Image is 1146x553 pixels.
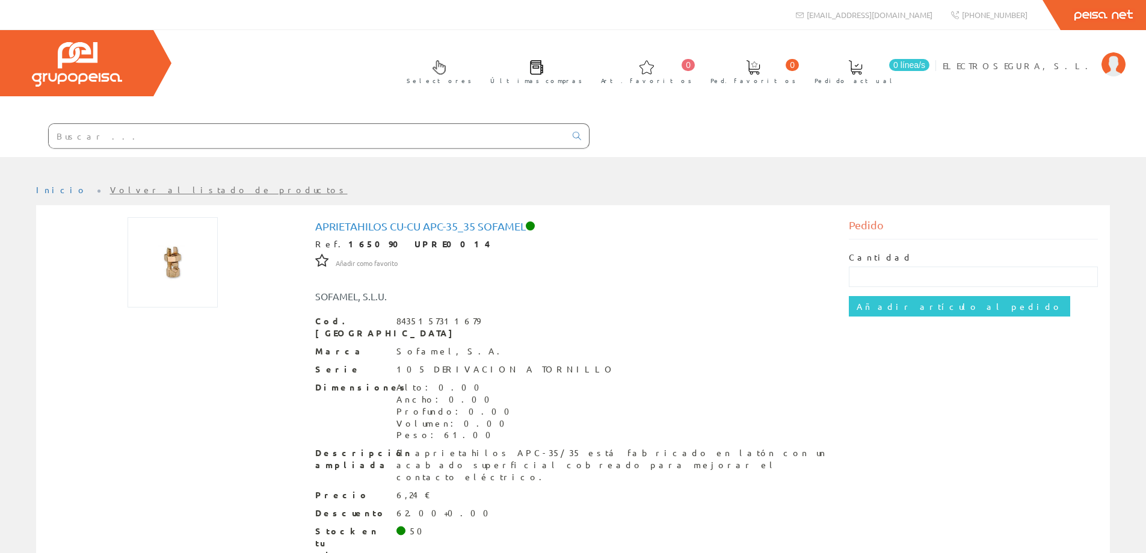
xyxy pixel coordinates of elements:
div: 62.00+0.00 [396,507,496,519]
a: Volver al listado de productos [110,184,348,195]
div: 50 [410,525,430,537]
a: Últimas compras [478,50,588,91]
span: Añadir como favorito [336,259,398,268]
div: 8435157311679 [396,315,480,327]
strong: 165090 UPRE0014 [348,238,490,249]
span: Serie [315,363,387,375]
label: Cantidad [849,252,913,264]
a: Inicio [36,184,87,195]
a: Añadir como favorito [336,257,398,268]
span: Descuento [315,507,387,519]
div: 105 DERIVACION A TORNILLO [396,363,615,375]
span: Últimas compras [490,75,582,87]
span: 0 línea/s [889,59,929,71]
a: ELECTROSEGURA, S.L. [943,50,1126,61]
span: Dimensiones [315,382,387,394]
span: Descripción ampliada [315,447,387,471]
span: Cod. [GEOGRAPHIC_DATA] [315,315,387,339]
div: El aprietahilos APC-35/35 está fabricado en latón con un acabado superficial cobreado para mejora... [396,447,831,483]
span: 0 [682,59,695,71]
span: 0 [786,59,799,71]
div: 6,24 € [396,489,431,501]
input: Añadir artículo al pedido [849,296,1070,317]
span: ELECTROSEGURA, S.L. [943,60,1095,72]
input: Buscar ... [49,124,565,148]
img: Foto artículo Aprietahilos Cu-cu Apc-35_35 Sofamel (150x150) [128,217,218,307]
div: Ref. [315,238,831,250]
div: SOFAMEL, S.L.U. [306,289,618,303]
div: Alto: 0.00 [396,382,517,394]
span: Ped. favoritos [710,75,796,87]
div: Profundo: 0.00 [396,406,517,418]
div: Peso: 61.00 [396,429,517,441]
span: Marca [315,345,387,357]
div: Volumen: 0.00 [396,418,517,430]
a: 0 línea/s Pedido actual [803,50,932,91]
span: Selectores [407,75,472,87]
span: [PHONE_NUMBER] [962,10,1027,20]
a: Selectores [395,50,478,91]
span: Art. favoritos [601,75,692,87]
div: Sofamel, S.A. [396,345,507,357]
div: Pedido [849,217,1098,239]
span: Pedido actual [815,75,896,87]
img: Grupo Peisa [32,42,122,87]
div: Ancho: 0.00 [396,394,517,406]
span: Precio [315,489,387,501]
h1: Aprietahilos Cu-cu Apc-35_35 Sofamel [315,220,831,232]
span: [EMAIL_ADDRESS][DOMAIN_NAME] [807,10,932,20]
